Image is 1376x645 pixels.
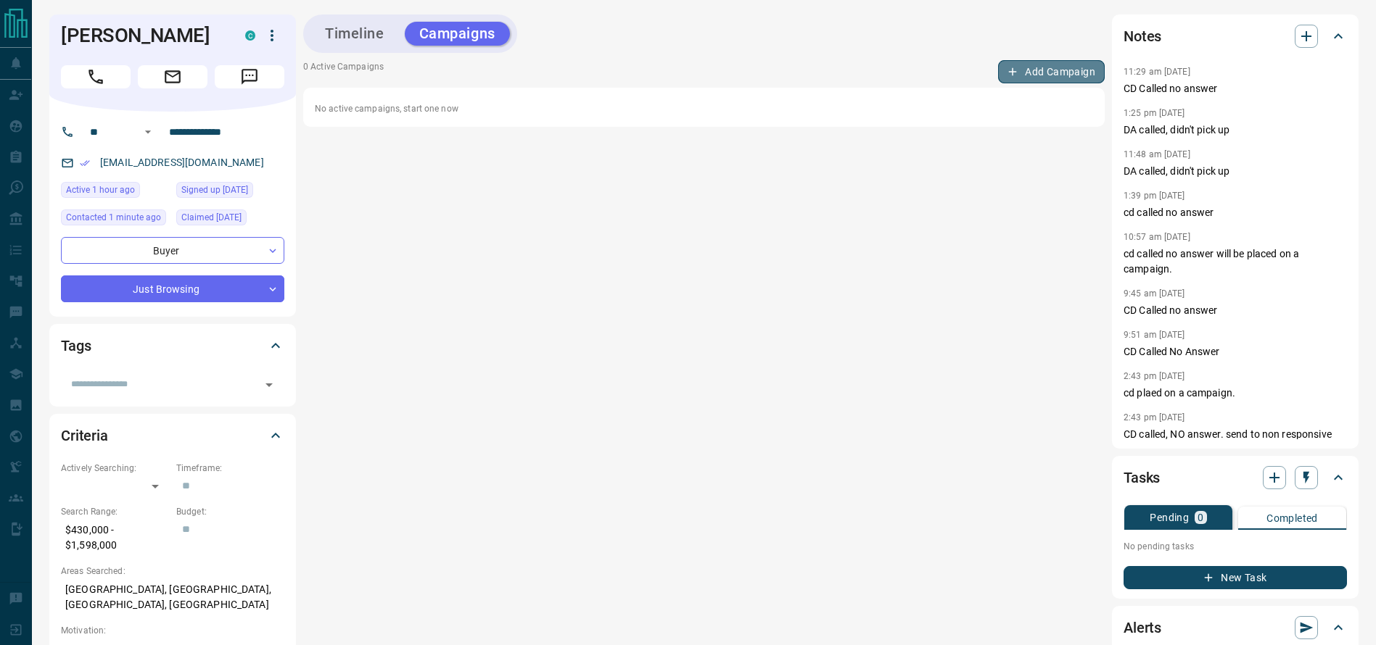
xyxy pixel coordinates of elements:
[1266,513,1318,523] p: Completed
[176,182,284,202] div: Wed Mar 25 2020
[998,60,1105,83] button: Add Campaign
[61,462,169,475] p: Actively Searching:
[66,210,161,225] span: Contacted 1 minute ago
[215,65,284,88] span: Message
[61,275,284,302] div: Just Browsing
[310,22,399,46] button: Timeline
[61,424,108,447] h2: Criteria
[1124,81,1347,96] p: CD Called no answer
[1124,371,1185,381] p: 2:43 pm [DATE]
[61,182,169,202] div: Tue Oct 14 2025
[1124,466,1160,489] h2: Tasks
[100,157,264,168] a: [EMAIL_ADDRESS][DOMAIN_NAME]
[1124,149,1190,159] p: 11:48 am [DATE]
[61,565,284,578] p: Areas Searched:
[1124,610,1347,645] div: Alerts
[61,334,91,357] h2: Tags
[1124,460,1347,495] div: Tasks
[259,375,279,395] button: Open
[1124,344,1347,359] p: CD Called No Answer
[1124,246,1347,277] p: cd called no answer will be placed on a campaign.
[181,183,248,197] span: Signed up [DATE]
[176,462,284,475] p: Timeframe:
[80,158,90,168] svg: Email Verified
[405,22,510,46] button: Campaigns
[61,65,131,88] span: Call
[303,60,384,83] p: 0 Active Campaigns
[61,518,169,557] p: $430,000 - $1,598,000
[1124,108,1185,118] p: 1:25 pm [DATE]
[1124,164,1347,179] p: DA called, didn't pick up
[1124,205,1347,220] p: cd called no answer
[1124,122,1347,138] p: DA called, didn't pick up
[181,210,242,225] span: Claimed [DATE]
[1124,386,1347,401] p: cd plaed on a campaign.
[1124,412,1185,423] p: 2:43 pm [DATE]
[138,65,207,88] span: Email
[1198,512,1203,523] p: 0
[61,237,284,264] div: Buyer
[245,30,255,41] div: condos.ca
[61,328,284,363] div: Tags
[61,24,223,47] h1: [PERSON_NAME]
[61,505,169,518] p: Search Range:
[1124,288,1185,299] p: 9:45 am [DATE]
[1124,303,1347,318] p: CD Called no answer
[1150,512,1189,523] p: Pending
[61,209,169,230] div: Tue Oct 14 2025
[176,209,284,230] div: Mon Nov 29 2021
[1124,566,1347,589] button: New Task
[176,505,284,518] p: Budget:
[1124,330,1185,340] p: 9:51 am [DATE]
[1124,536,1347,557] p: No pending tasks
[1124,19,1347,54] div: Notes
[61,418,284,453] div: Criteria
[1124,191,1185,201] p: 1:39 pm [DATE]
[1124,232,1190,242] p: 10:57 am [DATE]
[1124,427,1347,442] p: CD called, NO answer. send to non responsive
[66,183,135,197] span: Active 1 hour ago
[315,102,1093,115] p: No active campaigns, start one now
[139,123,157,141] button: Open
[61,578,284,617] p: [GEOGRAPHIC_DATA], [GEOGRAPHIC_DATA], [GEOGRAPHIC_DATA], [GEOGRAPHIC_DATA]
[61,624,284,637] p: Motivation:
[1124,616,1161,639] h2: Alerts
[1124,67,1190,77] p: 11:29 am [DATE]
[1124,25,1161,48] h2: Notes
